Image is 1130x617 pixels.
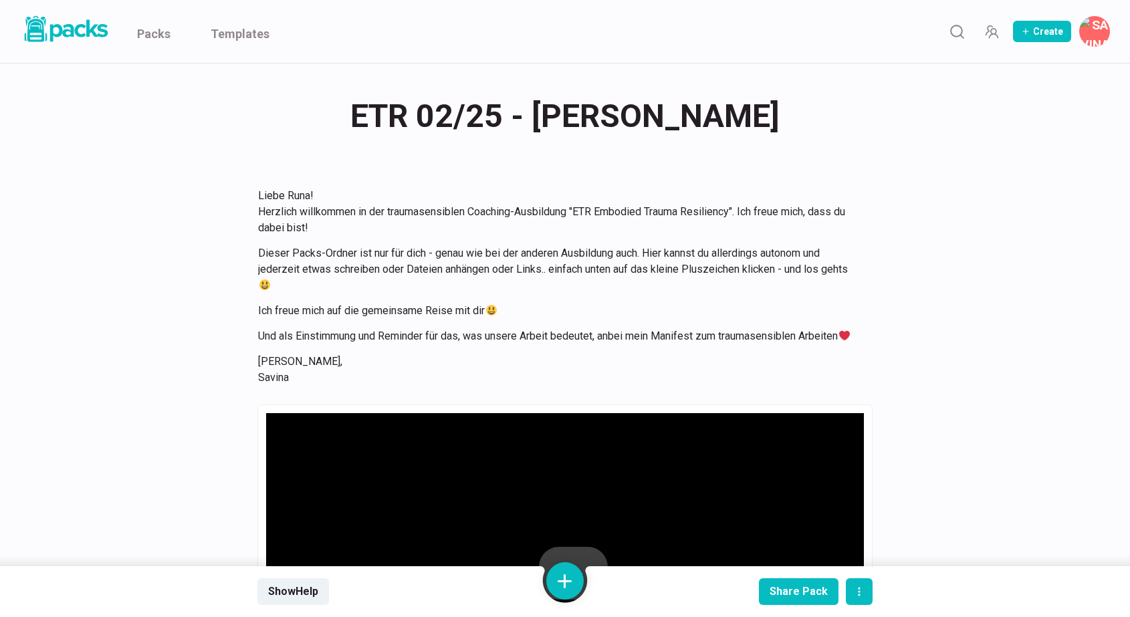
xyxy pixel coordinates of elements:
img: 😃 [259,279,270,290]
p: [PERSON_NAME], Savina [258,354,856,386]
p: Ich freue mich auf die gemeinsame Reise mit dir [258,303,856,319]
button: actions [846,578,873,605]
img: 😃 [486,305,497,316]
button: Play Video [539,547,608,600]
button: Manage Team Invites [978,18,1005,45]
a: Packs logo [20,13,110,49]
button: Savina Tilmann [1079,16,1110,47]
img: ❤️ [839,330,850,341]
span: ETR 02/25 - [PERSON_NAME] [350,90,780,142]
p: Dieser Packs-Ordner ist nur für dich - genau wie bei der anderen Ausbildung auch. Hier kannst du ... [258,245,856,293]
button: Search [943,18,970,45]
button: ShowHelp [257,578,329,605]
p: Und als Einstimmung und Reminder für das, was unsere Arbeit bedeutet, anbei mein Manifest zum tra... [258,328,856,344]
p: Liebe Runa! Herzlich willkommen in der traumasensiblen Coaching-Ausbildung "ETR Embodied Trauma R... [258,188,856,236]
div: Share Pack [770,585,828,598]
button: Share Pack [759,578,838,605]
img: Packs logo [20,13,110,45]
button: Create Pack [1013,21,1071,42]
